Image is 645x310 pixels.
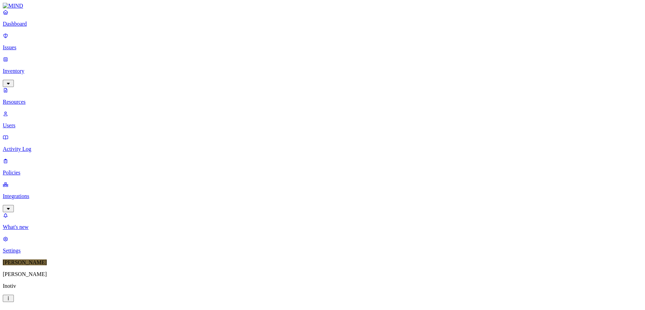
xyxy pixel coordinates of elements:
[3,248,642,254] p: Settings
[3,9,642,27] a: Dashboard
[3,134,642,152] a: Activity Log
[3,224,642,230] p: What's new
[3,3,642,9] a: MIND
[3,212,642,230] a: What's new
[3,33,642,51] a: Issues
[3,271,642,277] p: [PERSON_NAME]
[3,44,642,51] p: Issues
[3,158,642,176] a: Policies
[3,3,23,9] img: MIND
[3,122,642,129] p: Users
[3,170,642,176] p: Policies
[3,283,642,289] p: Inotiv
[3,259,47,265] span: [PERSON_NAME]
[3,87,642,105] a: Resources
[3,181,642,211] a: Integrations
[3,99,642,105] p: Resources
[3,68,642,74] p: Inventory
[3,56,642,86] a: Inventory
[3,21,642,27] p: Dashboard
[3,193,642,199] p: Integrations
[3,236,642,254] a: Settings
[3,146,642,152] p: Activity Log
[3,111,642,129] a: Users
